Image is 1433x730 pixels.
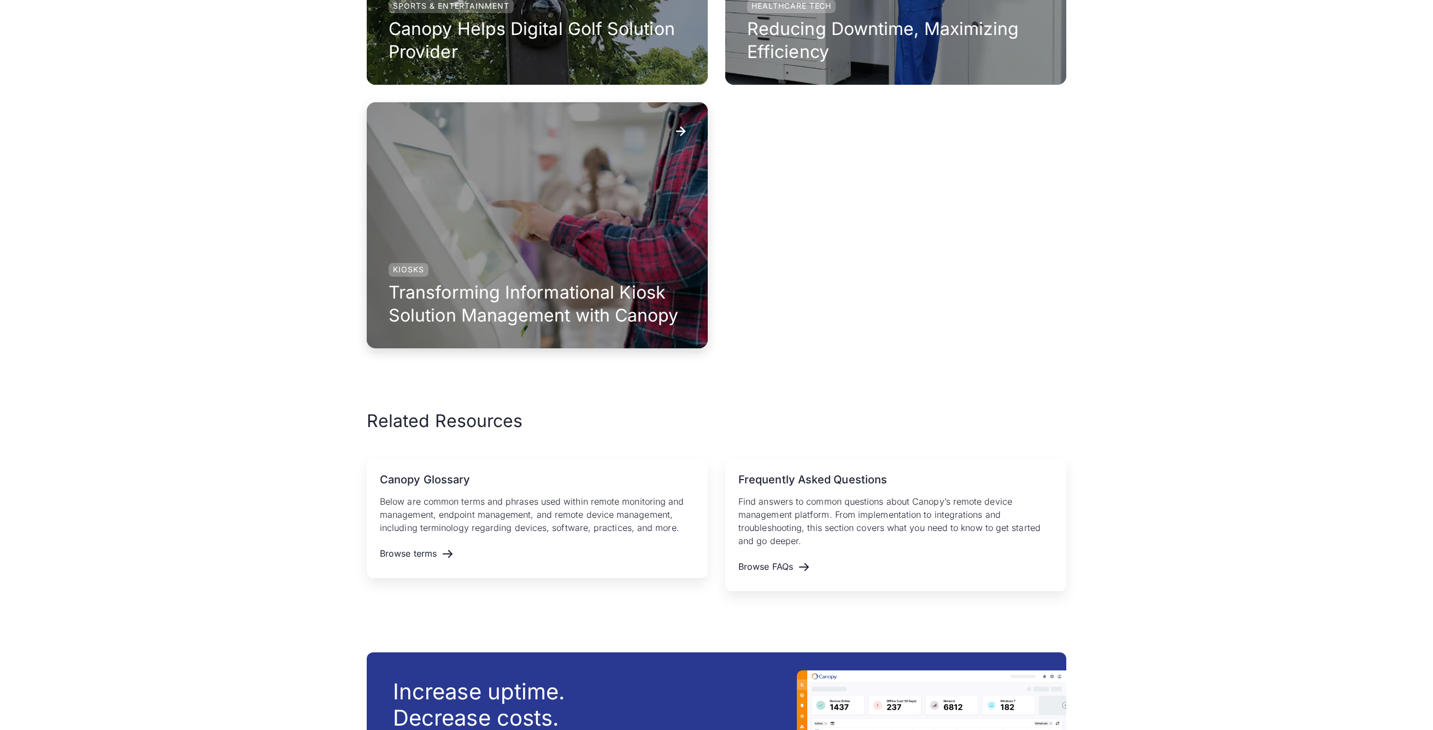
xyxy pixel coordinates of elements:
[747,17,1044,63] h3: Reducing Downtime, Maximizing Efficiency
[380,472,695,487] h3: Canopy Glossary
[389,263,428,277] div: Kiosks
[380,495,695,534] p: Below are common terms and phrases used within remote monitoring and management, endpoint managem...
[738,562,793,572] div: Browse FAQs
[380,548,437,559] div: Browse terms
[367,459,708,578] a: Canopy GlossaryBelow are common terms and phrases used within remote monitoring and management, e...
[389,17,686,63] h3: Canopy Helps Digital Golf Solution Provider
[725,459,1066,591] a: Frequently Asked QuestionsFind answers to common questions about Canopy’s remote device managemen...
[367,410,1066,433] h2: Related Resources
[738,495,1053,547] p: Find answers to common questions about Canopy’s remote device management platform. From implement...
[367,102,708,348] a: KiosksTransforming Informational Kiosk Solution Management with Canopy
[738,472,1053,487] h3: Frequently Asked Questions
[389,281,686,326] h3: Transforming Informational Kiosk Solution Management with Canopy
